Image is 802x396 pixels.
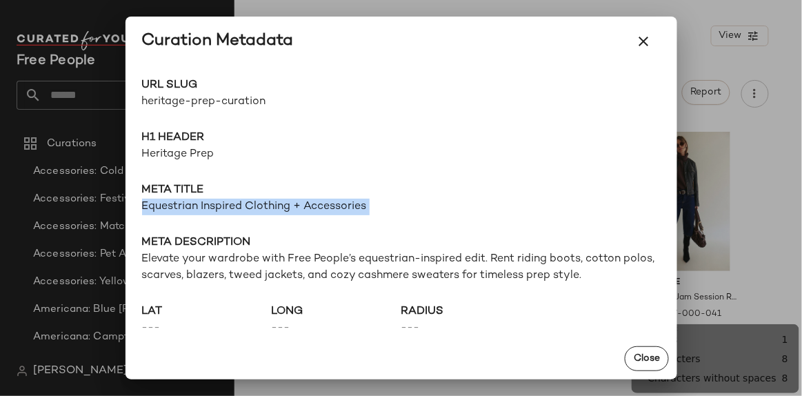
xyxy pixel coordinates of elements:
span: Heritage Prep [142,146,661,163]
span: --- [272,320,401,337]
div: Curation Metadata [142,30,294,52]
span: heritage-prep-curation [142,94,401,110]
span: Meta description [142,235,661,251]
span: H1 Header [142,130,661,146]
span: Meta title [142,182,661,199]
span: URL Slug [142,77,401,94]
span: Equestrian Inspired Clothing + Accessories [142,199,661,215]
span: Close [633,353,660,364]
span: --- [401,320,531,337]
span: Elevate your wardrobe with Free People’s equestrian-inspired edit. Rent riding boots, cotton polo... [142,251,661,284]
span: radius [401,304,531,320]
span: lat [142,304,272,320]
span: --- [142,320,272,337]
span: long [272,304,401,320]
button: Close [625,346,669,371]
